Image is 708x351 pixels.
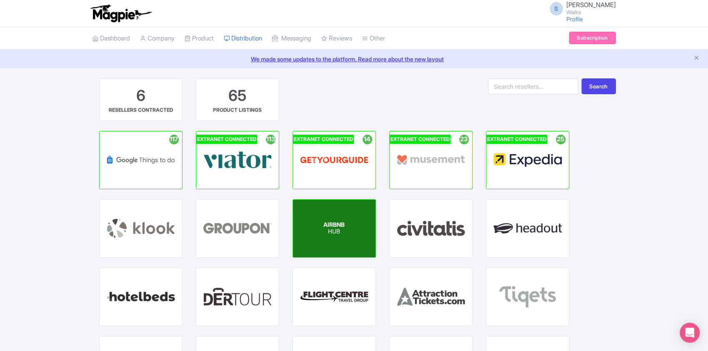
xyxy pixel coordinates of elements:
[109,106,173,114] div: RESELLERS CONTRACTED
[224,27,262,50] a: Distribution
[321,27,352,50] a: Reviews
[545,2,616,15] a: S [PERSON_NAME] Walks
[488,78,578,94] input: Search resellers...
[99,131,183,189] a: 117
[272,27,311,50] a: Messaging
[486,131,569,189] a: EXTRANET CONNECTED 25
[389,131,473,189] a: EXTRANET CONNECTED 23
[93,27,130,50] a: Dashboard
[566,10,616,15] small: Walks
[693,54,700,63] button: Close announcement
[136,85,145,106] div: 6
[88,4,153,23] img: logo-ab69f6fb50320c5b225c76a69d11143b.png
[228,85,246,106] div: 65
[213,106,262,114] div: PRODUCT LISTINGS
[566,1,616,9] span: [PERSON_NAME]
[581,78,615,94] button: Search
[185,27,214,50] a: Product
[196,131,279,189] a: EXTRANET CONNECTED 113
[196,78,279,121] a: 65 PRODUCT LISTINGS
[323,221,345,228] span: AIRBNB
[293,131,376,189] a: EXTRANET CONNECTED 14
[293,199,376,258] a: EXTRANET CONNECTED 8 AIRBNB HUB
[550,2,563,15] span: S
[680,323,700,343] div: Open Intercom Messenger
[99,78,183,121] a: 6 RESELLERS CONTRACTED
[569,32,615,44] a: Subscription
[5,55,703,63] a: We made some updates to the platform. Read more about the new layout
[362,27,385,50] a: Other
[323,228,345,236] p: HUB
[566,15,583,23] a: Profile
[140,27,175,50] a: Company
